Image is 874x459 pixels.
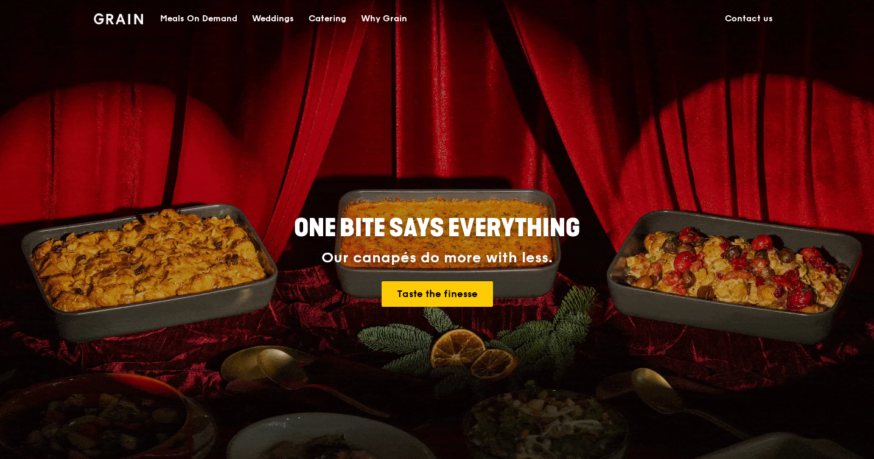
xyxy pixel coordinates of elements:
[245,1,301,37] a: Weddings
[252,1,294,37] div: Weddings
[718,1,780,37] a: Contact us
[218,250,656,267] div: Our canapés do more with less.
[361,1,407,37] div: Why Grain
[94,13,143,24] img: Grain
[160,1,237,37] div: Meals On Demand
[301,1,354,37] a: Catering
[382,281,493,307] a: Taste the finesse
[294,214,580,243] span: ONE BITE SAYS EVERYTHING
[354,1,414,37] a: Why Grain
[309,1,346,37] div: Catering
